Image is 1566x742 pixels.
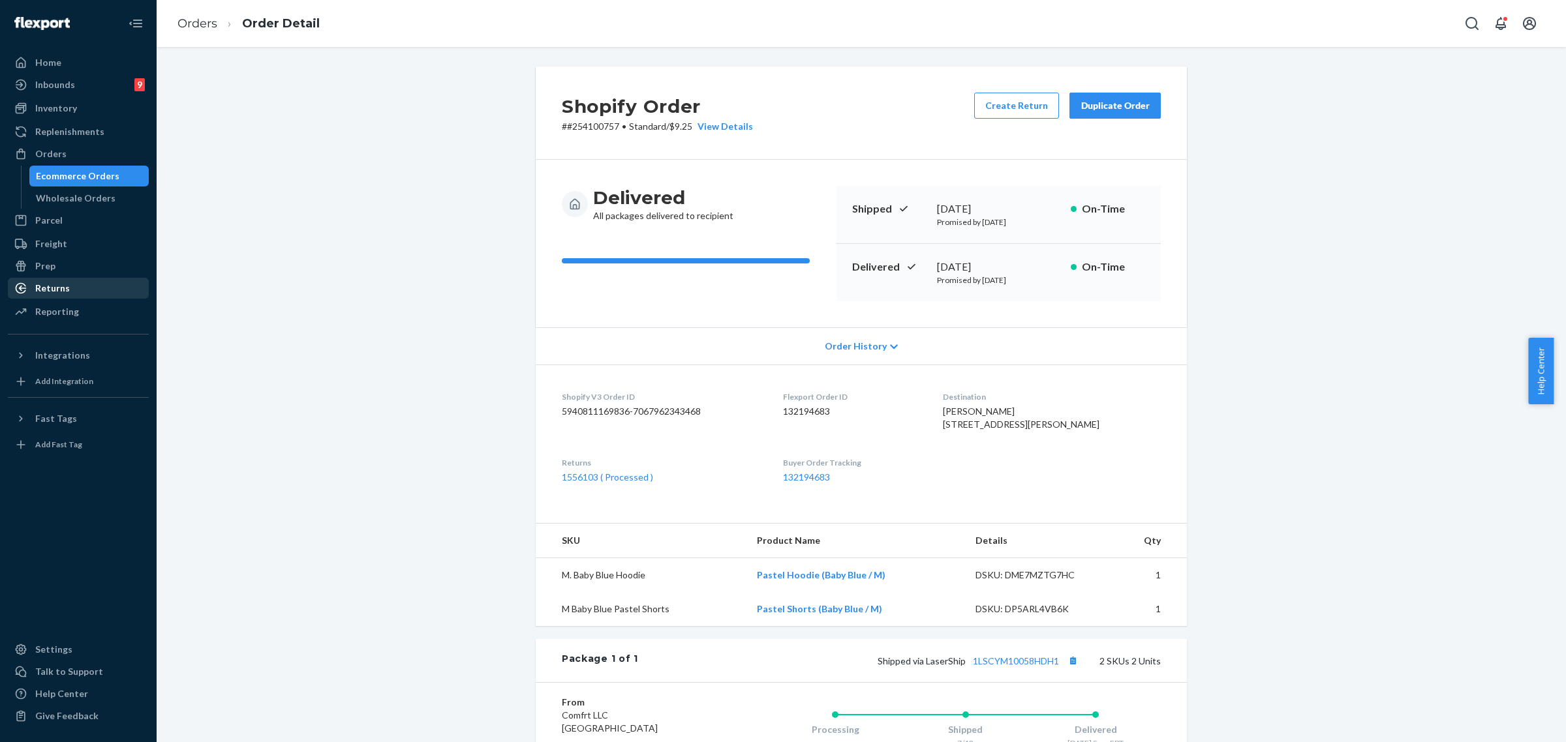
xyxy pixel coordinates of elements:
button: View Details [692,120,753,133]
dt: Flexport Order ID [783,391,923,402]
div: Wholesale Orders [36,192,115,205]
div: 9 [134,78,145,91]
div: 2 SKUs 2 Units [638,652,1161,669]
div: Shipped [900,723,1031,736]
div: Processing [770,723,900,736]
div: DSKU: DME7MZTG7HC [975,569,1098,582]
button: Close Navigation [123,10,149,37]
dt: From [562,696,718,709]
span: [PERSON_NAME] [STREET_ADDRESS][PERSON_NAME] [943,406,1099,430]
div: Package 1 of 1 [562,652,638,669]
div: Give Feedback [35,709,99,722]
button: Fast Tags [8,408,149,429]
div: Inbounds [35,78,75,91]
a: Prep [8,256,149,276]
dt: Destination [943,391,1161,402]
div: Prep [35,260,55,273]
td: 1 [1109,592,1187,626]
div: Parcel [35,214,63,227]
button: Help Center [1528,338,1554,404]
span: Standard [629,121,666,132]
a: 132194683 [783,471,830,482]
img: Flexport logo [14,17,70,30]
a: Inbounds9 [8,74,149,95]
div: [DATE] [937,260,1060,275]
div: Orders [35,147,67,160]
a: Add Fast Tag [8,434,149,455]
a: Orders [177,16,217,31]
a: 1556103 ( Processed ) [562,471,653,482]
p: On-Time [1082,260,1145,275]
div: Delivered [1030,723,1161,736]
a: Help Center [8,683,149,704]
th: SKU [536,524,746,558]
button: Integrations [8,345,149,366]
dt: Buyer Order Tracking [783,457,923,468]
div: Inventory [35,102,77,115]
p: On-Time [1082,201,1145,216]
button: Open account menu [1516,10,1543,37]
div: Talk to Support [35,665,103,678]
button: Give Feedback [8,705,149,726]
div: Help Center [35,687,88,700]
a: Wholesale Orders [29,188,149,209]
a: Order Detail [242,16,320,31]
div: Returns [35,282,70,295]
td: M. Baby Blue Hoodie [536,558,746,593]
button: Duplicate Order [1069,93,1161,119]
p: Promised by [DATE] [937,216,1060,228]
a: Parcel [8,210,149,231]
button: Create Return [974,93,1059,119]
div: Integrations [35,349,90,362]
div: Settings [35,643,72,656]
a: Add Integration [8,371,149,392]
p: Delivered [852,260,927,275]
span: Comfrt LLC [GEOGRAPHIC_DATA] [562,709,658,734]
div: Reporting [35,305,79,318]
p: Promised by [DATE] [937,275,1060,286]
div: DSKU: DP5ARL4VB6K [975,602,1098,616]
span: Shipped via LaserShip [878,655,1081,666]
td: 1 [1109,558,1187,593]
div: All packages delivered to recipient [593,186,733,222]
h2: Shopify Order [562,93,753,120]
a: Orders [8,143,149,164]
a: Replenishments [8,121,149,142]
th: Product Name [746,524,965,558]
button: Copy tracking number [1064,652,1081,669]
button: Open notifications [1488,10,1514,37]
div: Freight [35,237,67,250]
a: Settings [8,639,149,660]
th: Qty [1109,524,1187,558]
div: Fast Tags [35,412,77,425]
a: Pastel Shorts (Baby Blue / M) [757,603,882,614]
div: Add Fast Tag [35,439,82,450]
span: Order History [825,340,887,353]
p: Shipped [852,201,927,216]
a: 1LSCYM10058HDH1 [973,655,1059,666]
button: Open Search Box [1459,10,1485,37]
div: Ecommerce Orders [36,170,119,183]
span: • [622,121,626,132]
dt: Returns [562,457,762,468]
a: Ecommerce Orders [29,166,149,186]
div: Add Integration [35,376,93,387]
dt: Shopify V3 Order ID [562,391,762,402]
a: Inventory [8,98,149,119]
a: Reporting [8,301,149,322]
ol: breadcrumbs [167,5,330,43]
dd: 132194683 [783,405,923,418]
h3: Delivered [593,186,733,209]
div: Home [35,56,61,69]
a: Home [8,52,149,73]
a: Talk to Support [8,661,149,682]
p: # #254100757 / $9.25 [562,120,753,133]
div: Duplicate Order [1081,99,1150,112]
a: Freight [8,233,149,254]
div: Replenishments [35,125,104,138]
div: [DATE] [937,201,1060,216]
th: Details [965,524,1109,558]
dd: 5940811169836-7067962343468 [562,405,762,418]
